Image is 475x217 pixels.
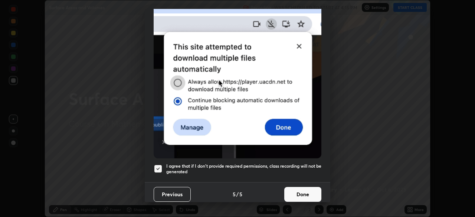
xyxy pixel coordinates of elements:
h5: I agree that if I don't provide required permissions, class recording will not be generated [166,163,321,175]
h4: 5 [239,190,242,198]
h4: / [236,190,239,198]
button: Done [284,187,321,202]
h4: 5 [233,190,236,198]
button: Previous [154,187,191,202]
